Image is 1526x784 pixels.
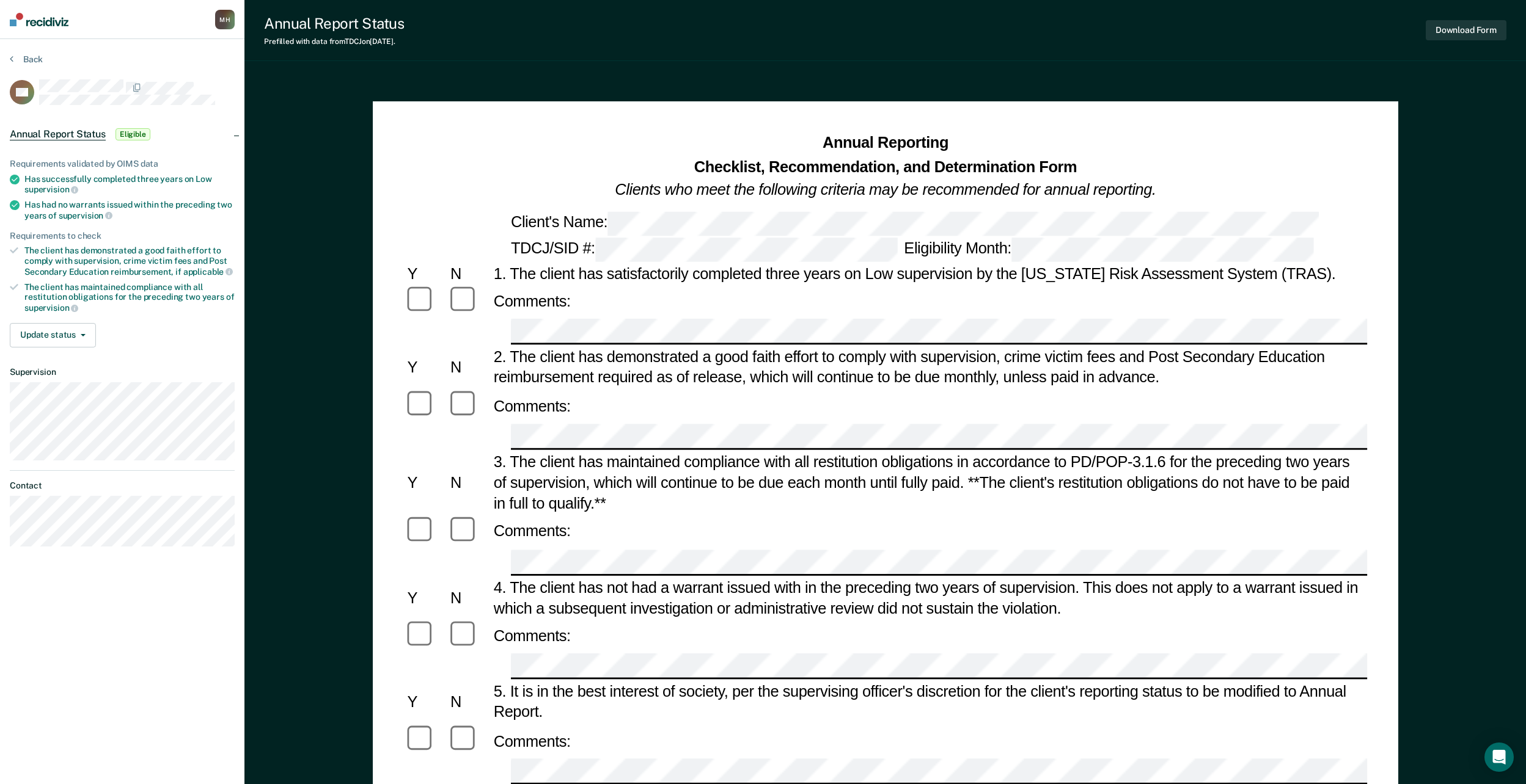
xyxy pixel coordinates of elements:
[615,181,1156,198] em: Clients who meet the following criteria may be recommended for annual reporting.
[116,128,150,140] span: Eligible
[447,357,490,378] div: N
[694,158,1077,175] strong: Checklist, Recommendation, and Determination Form
[10,54,43,65] button: Back
[1426,20,1506,40] button: Download Form
[490,730,574,751] div: Comments:
[10,481,235,491] dt: Contact
[490,626,574,647] div: Comments:
[490,291,574,311] div: Comments:
[823,134,948,151] strong: Annual Reporting
[215,10,235,29] button: MH
[490,681,1367,723] div: 5. It is in the best interest of society, per the supervising officer's discretion for the client...
[507,237,900,261] div: TDCJ/SID #:
[10,159,235,169] div: Requirements validated by OIMS data
[490,521,574,542] div: Comments:
[447,587,490,608] div: N
[490,347,1367,388] div: 2. The client has demonstrated a good faith effort to comply with supervision, crime victim fees ...
[215,10,235,29] div: M H
[447,692,490,713] div: N
[404,472,447,493] div: Y
[10,367,235,377] dt: Supervision
[507,211,1322,236] div: Client's Name:
[490,577,1367,619] div: 4. The client has not had a warrant issued with in the preceding two years of supervision. This d...
[404,263,447,283] div: Y
[24,174,235,195] div: Has successfully completed three years on Low
[490,451,1367,514] div: 3. The client has maintained compliance with all restitution obligations in accordance to PD/POP-...
[404,587,447,608] div: Y
[490,263,1367,283] div: 1. The client has satisfactorily completed three years on Low supervision by the [US_STATE] Risk ...
[1484,742,1514,772] div: Open Intercom Messenger
[447,263,490,283] div: N
[59,211,112,220] span: supervision
[900,237,1316,261] div: Eligibility Month:
[264,37,404,46] div: Prefilled with data from TDCJ on [DATE] .
[10,13,68,26] img: Recidiviz
[10,231,235,241] div: Requirements to check
[24,184,78,194] span: supervision
[404,357,447,378] div: Y
[10,323,96,347] button: Update status
[404,692,447,713] div: Y
[264,15,404,32] div: Annual Report Status
[490,396,574,416] div: Comments:
[24,303,78,313] span: supervision
[447,472,490,493] div: N
[10,128,106,140] span: Annual Report Status
[24,200,235,220] div: Has had no warrants issued within the preceding two years of
[24,282,235,313] div: The client has maintained compliance with all restitution obligations for the preceding two years of
[24,245,235,277] div: The client has demonstrated a good faith effort to comply with supervision, crime victim fees and...
[183,267,233,277] span: applicable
